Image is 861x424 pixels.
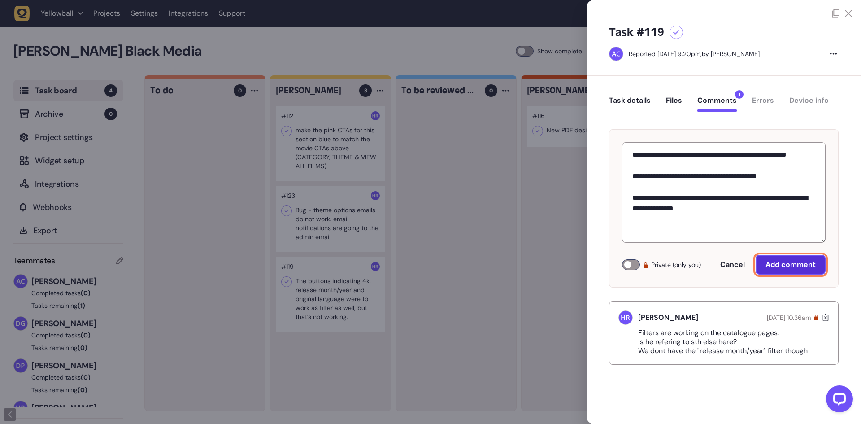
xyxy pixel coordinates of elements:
[711,256,754,274] button: Cancel
[638,328,815,355] p: Filters are working on the catalogue pages. Is he refering to sth else here? We dont have the "re...
[756,255,826,275] button: Add comment
[609,25,664,39] h5: Task #119
[765,261,816,268] span: Add comment
[697,96,737,112] button: Comments
[767,314,811,322] span: [DATE] 10.36am
[629,49,760,58] div: by [PERSON_NAME]
[814,315,818,320] div: Your own private comment
[819,382,857,420] iframe: LiveChat chat widget
[629,50,702,58] div: Reported [DATE] 9.20pm,
[638,313,698,322] h5: [PERSON_NAME]
[651,259,701,270] span: Private (only you)
[720,261,745,268] span: Cancel
[609,47,623,61] img: Ameet Chohan
[609,96,651,112] button: Task details
[735,90,744,99] span: 1
[666,96,682,112] button: Files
